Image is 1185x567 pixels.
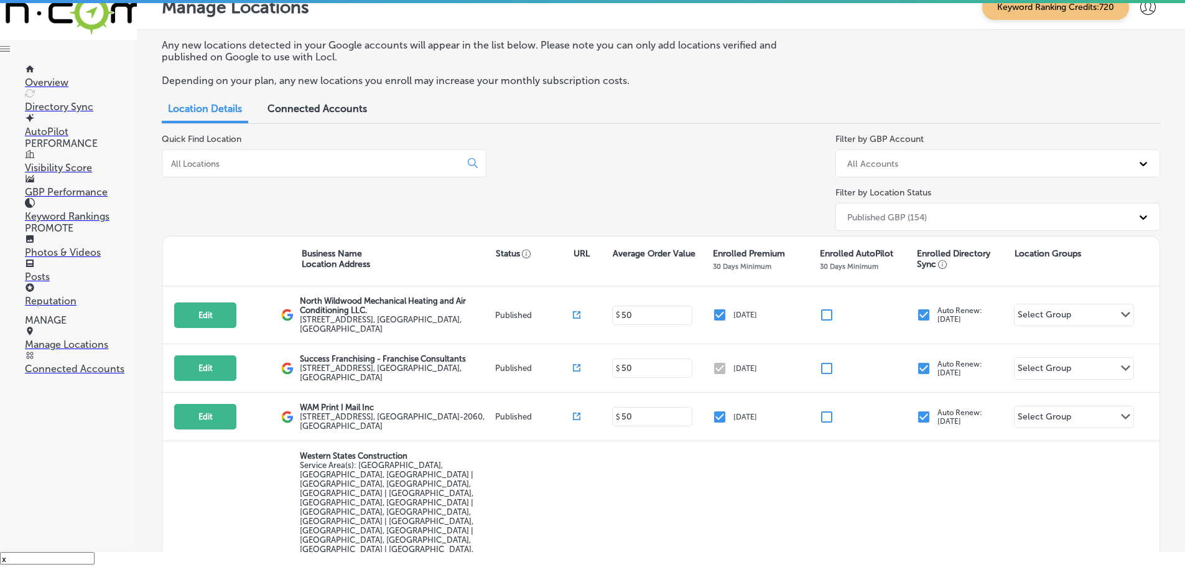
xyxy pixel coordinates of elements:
p: Auto Renew: [DATE] [937,408,982,426]
img: logo [281,309,294,321]
p: Enrolled AutoPilot [820,248,893,259]
p: Location Groups [1015,248,1081,259]
label: Filter by Location Status [835,187,931,198]
button: Edit [174,302,236,328]
p: Auto Renew: [DATE] [937,306,982,324]
p: Overview [25,77,137,88]
a: Posts [25,259,137,283]
p: [DATE] [733,311,757,319]
a: Directory Sync [25,89,137,113]
a: AutoPilot [25,114,137,138]
p: Success Franchising - Franchise Consultants [300,354,491,363]
p: Business Name Location Address [302,248,370,269]
a: Manage Locations [25,327,137,350]
p: [DATE] [733,364,757,373]
p: MANAGE [25,314,137,326]
p: $ [616,364,620,373]
p: Status [496,248,574,259]
div: All Accounts [847,158,898,169]
label: [STREET_ADDRESS] , [GEOGRAPHIC_DATA]-2060, [GEOGRAPHIC_DATA] [300,412,491,431]
div: Published GBP (154) [847,212,927,222]
p: Connected Accounts [25,363,137,375]
img: logo [281,362,294,375]
a: GBP Performance [25,174,137,198]
p: WAM Print I Mail Inc [300,403,491,412]
p: GBP Performance [25,186,137,198]
label: [STREET_ADDRESS] , [GEOGRAPHIC_DATA], [GEOGRAPHIC_DATA] [300,363,491,382]
img: logo [281,411,294,423]
p: Western States Construction [300,451,491,461]
p: Depending on your plan, any new locations you enroll may increase your monthly subscription costs. [162,75,811,87]
label: [STREET_ADDRESS] , [GEOGRAPHIC_DATA], [GEOGRAPHIC_DATA] [300,315,491,334]
p: Auto Renew: [DATE] [937,360,982,377]
label: Quick Find Location [162,134,241,144]
button: Edit [174,404,236,429]
p: Manage Locations [25,339,137,350]
p: Any new locations detected in your Google accounts will appear in the list below. Please note you... [162,39,811,63]
input: All Locations [170,158,458,169]
button: Edit [174,355,236,381]
div: Select Group [1018,411,1071,426]
p: Keyword Rankings [25,210,137,222]
a: Photos & Videos [25,235,137,258]
a: Connected Accounts [25,351,137,375]
label: Filter by GBP Account [835,134,924,144]
p: Enrolled Premium [713,248,785,259]
p: Average Order Value [613,248,695,259]
p: [DATE] [733,413,757,421]
a: Visibility Score [25,150,137,174]
p: $ [616,311,620,319]
p: Visibility Score [25,162,137,174]
div: Select Group [1018,363,1071,377]
p: Published [495,311,573,320]
p: Directory Sync [25,101,137,113]
p: 30 Days Minimum [820,262,878,271]
p: Enrolled Directory Sync [917,248,1008,269]
p: $ [616,413,620,421]
p: Reputation [25,295,137,307]
p: Published [495,412,573,421]
p: PROMOTE [25,222,137,234]
span: Connected Accounts [267,103,367,115]
p: Posts [25,271,137,283]
a: Keyword Rankings [25,199,137,222]
a: Reputation [25,283,137,307]
p: PERFORMANCE [25,138,137,149]
p: North Wildwood Mechanical Heating and Air Conditioning LLC. [300,296,491,315]
p: AutoPilot [25,126,137,138]
p: 30 Days Minimum [713,262,771,271]
div: Select Group [1018,309,1071,324]
span: Location Details [168,103,242,115]
a: Overview [25,65,137,88]
p: URL [574,248,590,259]
p: Published [495,363,573,373]
p: Photos & Videos [25,246,137,258]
